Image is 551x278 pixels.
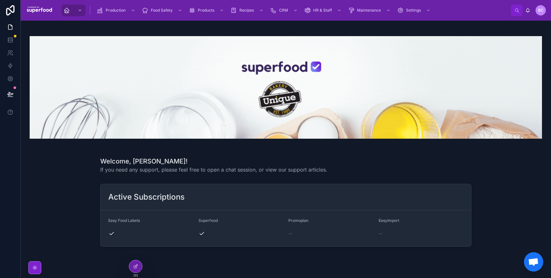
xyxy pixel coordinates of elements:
a: Recipes [228,5,267,16]
span: If you need any support, please feel free to open a chat session, or view our support articles. [100,166,327,174]
div: Open chat [524,252,543,272]
span: Settings [406,8,421,13]
a: CRM [268,5,301,16]
span: HR & Staff [313,8,332,13]
a: Food Safety [140,5,186,16]
span: BC [538,8,544,13]
div: scrollable content [58,3,511,17]
span: Food Safety [151,8,173,13]
span: Promoplan [288,218,308,223]
a: Products [187,5,227,16]
h1: Welcome, [PERSON_NAME]! [100,157,327,166]
span: Products [198,8,214,13]
a: Production [95,5,139,16]
span: Superfood [198,218,218,223]
a: HR & Staff [302,5,345,16]
span: EasyImport [379,218,399,223]
a: Maintenance [346,5,394,16]
span: -- [379,230,382,237]
h2: Active Subscriptions [108,192,185,202]
span: CRM [279,8,288,13]
span: Recipes [239,8,254,13]
span: -- [288,230,292,237]
span: Maintenance [357,8,381,13]
a: Settings [395,5,434,16]
span: Easy Food Labels [108,218,140,223]
img: f30adfae-09b4-4c9e-9ede-26fd6b494282-3.gif [30,36,542,139]
span: Production [106,8,126,13]
img: App logo [26,5,53,15]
